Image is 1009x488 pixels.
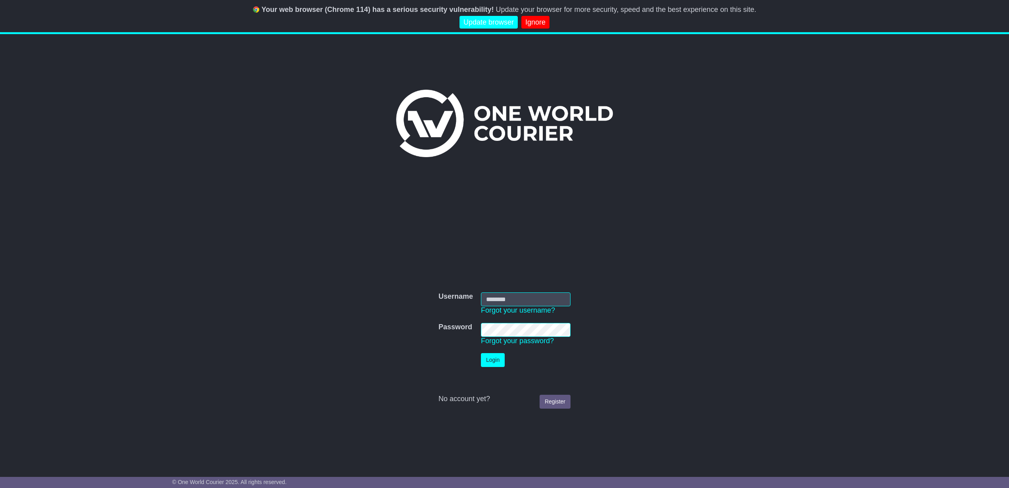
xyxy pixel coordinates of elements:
a: Forgot your username? [481,306,555,314]
b: Your web browser (Chrome 114) has a serious security vulnerability! [262,6,494,13]
a: Ignore [521,16,549,29]
div: No account yet? [438,395,571,403]
a: Register [540,395,571,409]
label: Password [438,323,472,332]
label: Username [438,292,473,301]
button: Login [481,353,505,367]
a: Update browser [460,16,518,29]
span: Update your browser for more security, speed and the best experience on this site. [496,6,756,13]
img: One World [396,90,613,157]
a: Forgot your password? [481,337,554,345]
span: © One World Courier 2025. All rights reserved. [172,479,287,485]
